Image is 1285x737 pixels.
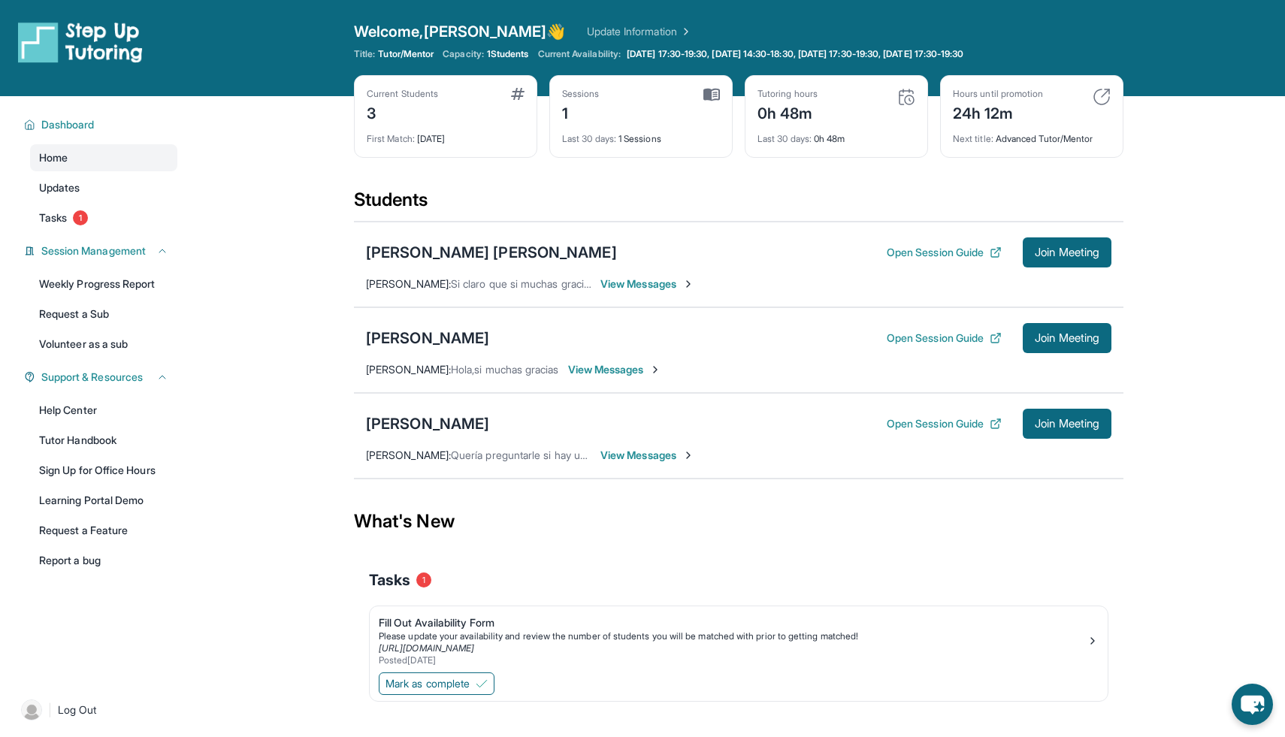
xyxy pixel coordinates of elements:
[953,88,1043,100] div: Hours until promotion
[30,204,177,231] a: Tasks1
[757,133,812,144] span: Last 30 days :
[366,277,451,290] span: [PERSON_NAME] :
[41,117,95,132] span: Dashboard
[600,448,694,463] span: View Messages
[30,427,177,454] a: Tutor Handbook
[30,174,177,201] a: Updates
[587,24,692,39] a: Update Information
[379,642,474,654] a: [URL][DOMAIN_NAME]
[379,654,1087,666] div: Posted [DATE]
[757,88,818,100] div: Tutoring hours
[30,270,177,298] a: Weekly Progress Report
[366,449,451,461] span: [PERSON_NAME] :
[757,100,818,124] div: 0h 48m
[1023,409,1111,439] button: Join Meeting
[370,606,1108,669] a: Fill Out Availability FormPlease update your availability and review the number of students you w...
[538,48,621,60] span: Current Availability:
[30,301,177,328] a: Request a Sub
[953,124,1111,145] div: Advanced Tutor/Mentor
[48,701,52,719] span: |
[367,133,415,144] span: First Match :
[600,276,694,291] span: View Messages
[757,124,915,145] div: 0h 48m
[35,243,168,258] button: Session Management
[367,88,438,100] div: Current Students
[1232,684,1273,725] button: chat-button
[30,331,177,358] a: Volunteer as a sub
[39,210,67,225] span: Tasks
[1023,323,1111,353] button: Join Meeting
[73,210,88,225] span: 1
[1035,334,1099,343] span: Join Meeting
[1035,248,1099,257] span: Join Meeting
[451,277,665,290] span: Si claro que si muchas gracias por recordarlo
[379,615,1087,630] div: Fill Out Availability Form
[18,21,143,63] img: logo
[443,48,484,60] span: Capacity:
[487,48,529,60] span: 1 Students
[366,328,489,349] div: [PERSON_NAME]
[367,124,525,145] div: [DATE]
[30,487,177,514] a: Learning Portal Demo
[703,88,720,101] img: card
[511,88,525,100] img: card
[369,569,410,591] span: Tasks
[682,449,694,461] img: Chevron-Right
[378,48,434,60] span: Tutor/Mentor
[562,100,600,124] div: 1
[682,278,694,290] img: Chevron-Right
[30,457,177,484] a: Sign Up for Office Hours
[41,370,143,385] span: Support & Resources
[30,397,177,424] a: Help Center
[953,100,1043,124] div: 24h 12m
[1035,419,1099,428] span: Join Meeting
[39,180,80,195] span: Updates
[1023,237,1111,267] button: Join Meeting
[21,699,42,720] img: user-img
[953,133,993,144] span: Next title :
[30,517,177,544] a: Request a Feature
[39,150,68,165] span: Home
[354,21,566,42] span: Welcome, [PERSON_NAME] 👋
[649,364,661,376] img: Chevron-Right
[30,547,177,574] a: Report a bug
[366,363,451,376] span: [PERSON_NAME] :
[416,572,431,587] span: 1
[35,370,168,385] button: Support & Resources
[1093,88,1111,106] img: card
[451,363,559,376] span: Hola,si muchas gracias
[624,48,966,60] a: [DATE] 17:30-19:30, [DATE] 14:30-18:30, [DATE] 17:30-19:30, [DATE] 17:30-19:30
[385,676,470,691] span: Mark as complete
[562,88,600,100] div: Sessions
[677,24,692,39] img: Chevron Right
[887,245,1002,260] button: Open Session Guide
[476,678,488,690] img: Mark as complete
[366,242,617,263] div: [PERSON_NAME] [PERSON_NAME]
[562,133,616,144] span: Last 30 days :
[568,362,662,377] span: View Messages
[887,331,1002,346] button: Open Session Guide
[41,243,146,258] span: Session Management
[354,48,375,60] span: Title:
[354,188,1123,221] div: Students
[379,630,1087,642] div: Please update your availability and review the number of students you will be matched with prior ...
[58,702,97,717] span: Log Out
[366,413,489,434] div: [PERSON_NAME]
[451,449,760,461] span: Quería preguntarle si hay una aplicación para meterme ala tutoría
[367,100,438,124] div: 3
[887,416,1002,431] button: Open Session Guide
[354,488,1123,554] div: What's New
[15,693,177,726] a: |Log Out
[379,672,494,695] button: Mark as complete
[30,144,177,171] a: Home
[562,124,720,145] div: 1 Sessions
[627,48,963,60] span: [DATE] 17:30-19:30, [DATE] 14:30-18:30, [DATE] 17:30-19:30, [DATE] 17:30-19:30
[35,117,168,132] button: Dashboard
[897,88,915,106] img: card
